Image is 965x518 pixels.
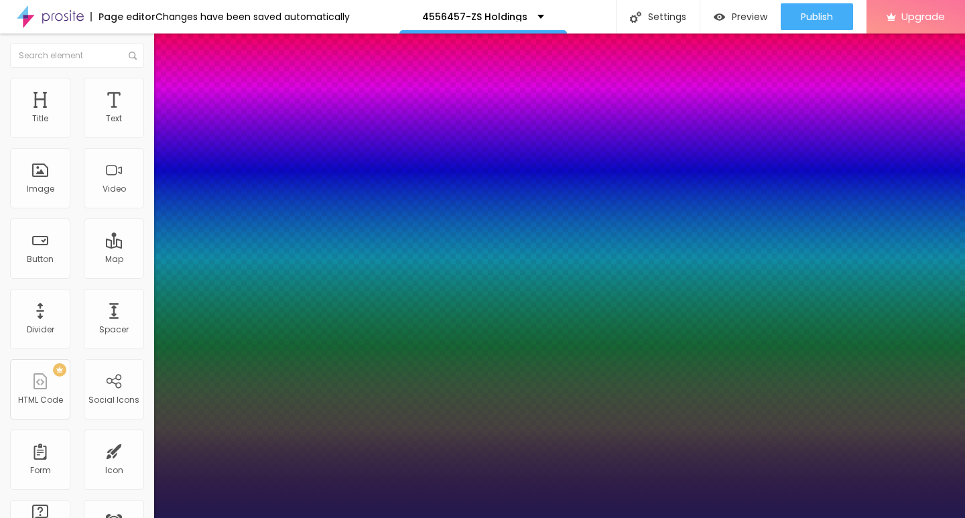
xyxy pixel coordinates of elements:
p: 4556457-ZS Holdings [422,12,527,21]
div: Form [30,466,51,475]
img: Icone [129,52,137,60]
div: Changes have been saved automatically [155,12,350,21]
div: HTML Code [18,395,63,405]
div: Spacer [99,325,129,334]
div: Page editor [90,12,155,21]
div: Title [32,114,48,123]
span: Upgrade [901,11,945,22]
div: Social Icons [88,395,139,405]
div: Image [27,184,54,194]
div: Icon [105,466,123,475]
img: view-1.svg [714,11,725,23]
img: Icone [630,11,641,23]
span: Preview [732,11,767,22]
button: Publish [781,3,853,30]
span: Publish [801,11,833,22]
div: Divider [27,325,54,334]
div: Text [106,114,122,123]
button: Preview [700,3,781,30]
div: Button [27,255,54,264]
div: Map [105,255,123,264]
div: Video [103,184,126,194]
input: Search element [10,44,144,68]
